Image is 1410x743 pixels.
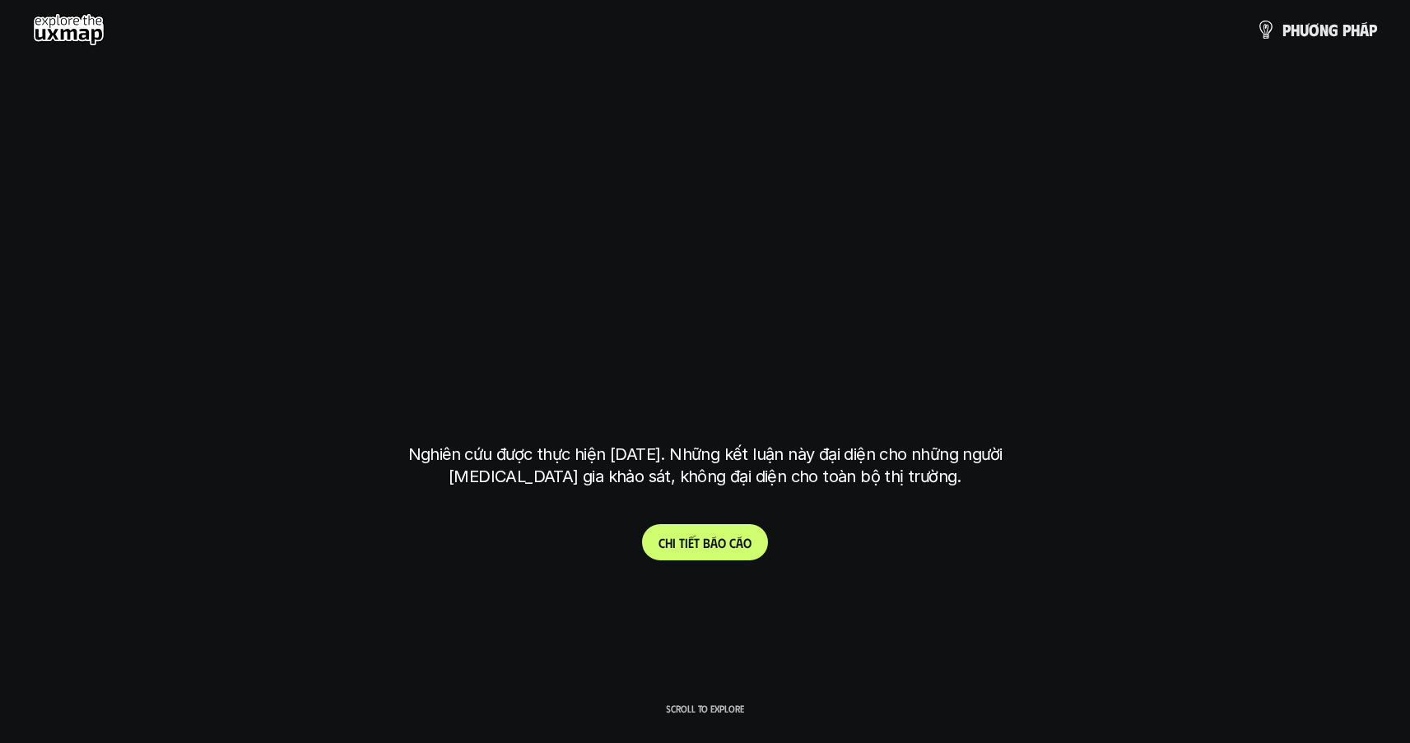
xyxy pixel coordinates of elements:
[1369,21,1377,39] span: p
[1329,21,1338,39] span: g
[694,535,700,550] span: t
[658,535,665,550] span: C
[649,185,774,204] h6: Kết quả nghiên cứu
[679,535,685,550] span: t
[685,535,688,550] span: i
[1319,21,1329,39] span: n
[666,703,744,714] p: Scroll to explore
[642,524,768,560] a: Chitiếtbáocáo
[412,352,998,421] h1: tại [GEOGRAPHIC_DATA]
[1256,13,1377,46] a: phươngpháp
[397,443,1014,488] p: Nghiên cứu được thực hiện [DATE]. Những kết luận này đại diện cho những người [MEDICAL_DATA] gia ...
[736,535,743,550] span: á
[1351,21,1360,39] span: h
[1343,21,1351,39] span: p
[405,222,1006,291] h1: phạm vi công việc của
[743,535,752,550] span: o
[672,535,676,550] span: i
[1300,21,1309,39] span: ư
[729,535,736,550] span: c
[1291,21,1300,39] span: h
[665,535,672,550] span: h
[718,535,726,550] span: o
[1309,21,1319,39] span: ơ
[710,535,718,550] span: á
[703,535,710,550] span: b
[1360,21,1369,39] span: á
[688,535,694,550] span: ế
[1282,21,1291,39] span: p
